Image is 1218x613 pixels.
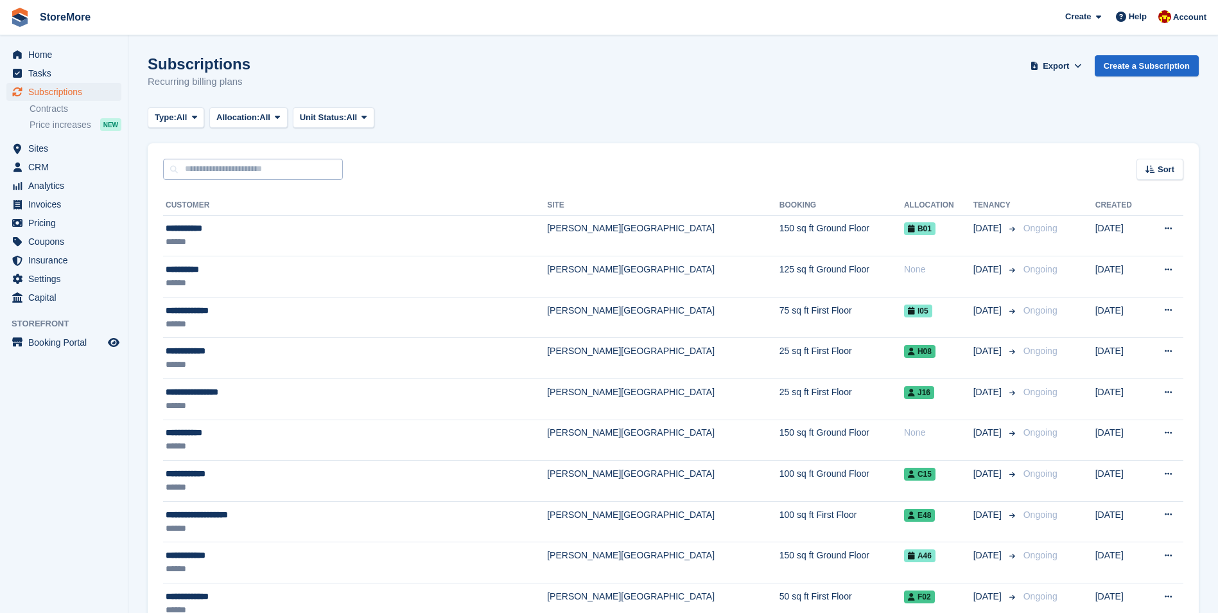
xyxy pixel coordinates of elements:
span: Help [1129,10,1147,23]
a: menu [6,214,121,232]
td: 150 sq ft Ground Floor [779,542,904,583]
span: Sort [1158,163,1174,176]
a: menu [6,195,121,213]
a: menu [6,177,121,195]
span: [DATE] [973,508,1004,522]
td: [PERSON_NAME][GEOGRAPHIC_DATA] [547,501,779,542]
button: Export [1028,55,1084,76]
span: Storefront [12,317,128,330]
td: 100 sq ft First Floor [779,501,904,542]
a: menu [6,270,121,288]
img: stora-icon-8386f47178a22dfd0bd8f6a31ec36ba5ce8667c1dd55bd0f319d3a0aa187defe.svg [10,8,30,27]
span: CRM [28,158,105,176]
td: [DATE] [1095,256,1146,298]
a: Price increases NEW [30,118,121,132]
span: Subscriptions [28,83,105,101]
span: Ongoing [1023,264,1057,274]
td: [PERSON_NAME][GEOGRAPHIC_DATA] [547,542,779,583]
span: [DATE] [973,263,1004,276]
span: Unit Status: [300,111,347,124]
span: Home [28,46,105,64]
span: Analytics [28,177,105,195]
a: Create a Subscription [1095,55,1199,76]
td: [PERSON_NAME][GEOGRAPHIC_DATA] [547,215,779,256]
span: Invoices [28,195,105,213]
button: Allocation: All [209,107,288,129]
button: Type: All [148,107,204,129]
td: [DATE] [1095,338,1146,379]
span: I05 [904,305,932,317]
span: All [177,111,187,124]
span: E48 [904,509,935,522]
span: Settings [28,270,105,288]
span: Tasks [28,64,105,82]
span: Price increases [30,119,91,131]
td: [PERSON_NAME][GEOGRAPHIC_DATA] [547,420,779,461]
button: Unit Status: All [293,107,374,129]
td: [DATE] [1095,420,1146,461]
a: menu [6,251,121,269]
span: Ongoing [1023,550,1057,560]
td: 125 sq ft Ground Floor [779,256,904,298]
a: menu [6,233,121,251]
td: 25 sq ft First Floor [779,379,904,420]
span: [DATE] [973,549,1004,562]
div: None [904,426,973,440]
span: Allocation: [216,111,259,124]
span: All [259,111,270,124]
a: menu [6,158,121,176]
span: Insurance [28,251,105,269]
img: Store More Team [1158,10,1171,23]
span: [DATE] [973,344,1004,358]
td: [DATE] [1095,501,1146,542]
th: Site [547,195,779,216]
td: [DATE] [1095,542,1146,583]
th: Allocation [904,195,973,216]
span: [DATE] [973,222,1004,235]
a: StoreMore [35,6,96,28]
td: 75 sq ft First Floor [779,297,904,338]
p: Recurring billing plans [148,75,250,89]
td: 150 sq ft Ground Floor [779,215,904,256]
td: 150 sq ft Ground Floor [779,420,904,461]
div: NEW [100,118,121,131]
span: Booking Portal [28,333,105,351]
th: Tenancy [973,195,1018,216]
td: [PERSON_NAME][GEOGRAPHIC_DATA] [547,461,779,502]
span: A46 [904,549,935,562]
span: Capital [28,289,105,306]
span: [DATE] [973,467,1004,481]
span: Pricing [28,214,105,232]
span: C15 [904,468,935,481]
td: [DATE] [1095,461,1146,502]
td: [PERSON_NAME][GEOGRAPHIC_DATA] [547,297,779,338]
span: Ongoing [1023,468,1057,479]
td: [DATE] [1095,297,1146,338]
span: Coupons [28,233,105,251]
span: Sites [28,139,105,157]
span: Account [1173,11,1206,24]
td: [PERSON_NAME][GEOGRAPHIC_DATA] [547,379,779,420]
span: Create [1065,10,1091,23]
td: [PERSON_NAME][GEOGRAPHIC_DATA] [547,256,779,298]
a: Contracts [30,103,121,115]
span: Ongoing [1023,223,1057,233]
span: [DATE] [973,304,1004,317]
span: F02 [904,591,935,603]
a: menu [6,333,121,351]
span: Ongoing [1023,427,1057,438]
span: Ongoing [1023,305,1057,315]
td: 25 sq ft First Floor [779,338,904,379]
a: menu [6,46,121,64]
td: 100 sq ft Ground Floor [779,461,904,502]
a: menu [6,64,121,82]
span: Type: [155,111,177,124]
td: [DATE] [1095,215,1146,256]
a: menu [6,83,121,101]
span: All [347,111,358,124]
span: Ongoing [1023,387,1057,397]
span: Ongoing [1023,591,1057,601]
span: [DATE] [973,426,1004,440]
span: Ongoing [1023,510,1057,520]
th: Booking [779,195,904,216]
